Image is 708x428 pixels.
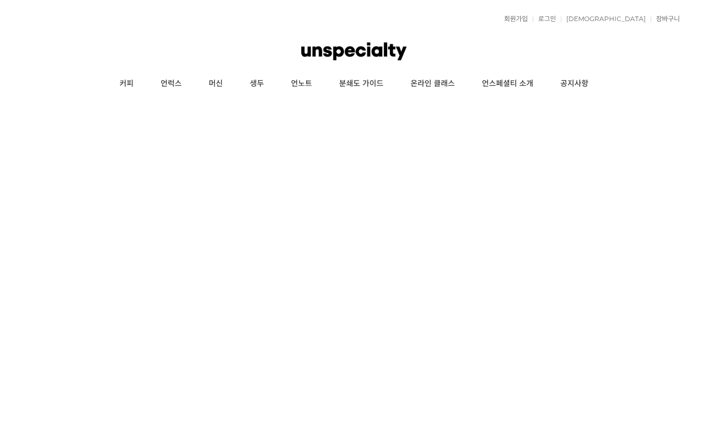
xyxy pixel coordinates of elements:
[468,70,547,97] a: 언스페셜티 소개
[106,70,147,97] a: 커피
[236,70,277,97] a: 생두
[277,70,326,97] a: 언노트
[147,70,195,97] a: 언럭스
[561,16,646,22] a: [DEMOGRAPHIC_DATA]
[326,70,397,97] a: 분쇄도 가이드
[547,70,602,97] a: 공지사항
[533,16,556,22] a: 로그인
[195,70,236,97] a: 머신
[651,16,680,22] a: 장바구니
[397,70,468,97] a: 온라인 클래스
[301,35,406,68] img: 언스페셜티 몰
[499,16,528,22] a: 회원가입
